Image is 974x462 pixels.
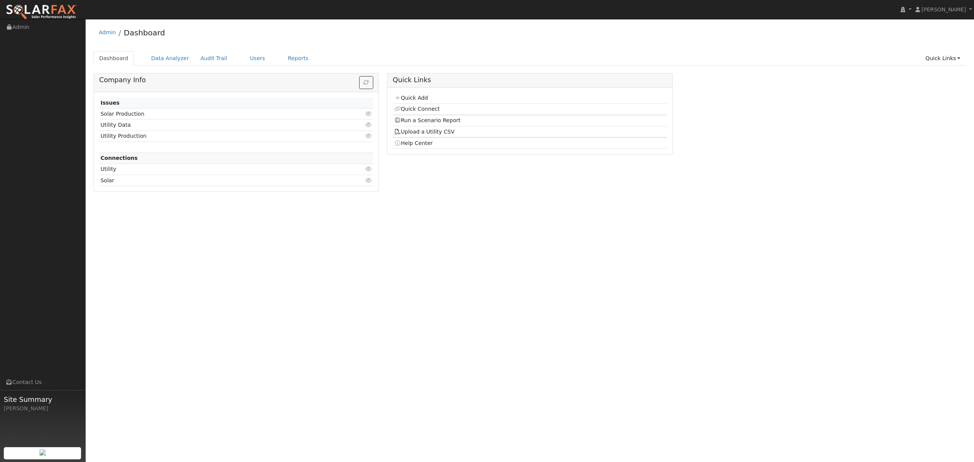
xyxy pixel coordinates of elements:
strong: Issues [100,100,119,106]
td: Solar Production [99,108,329,119]
a: Audit Trail [195,51,233,65]
td: Utility [99,164,329,175]
div: [PERSON_NAME] [4,405,81,413]
img: SolarFax [6,4,77,20]
a: Quick Links [920,51,966,65]
i: Click to view [365,122,372,127]
td: Utility Production [99,131,329,142]
a: Data Analyzer [145,51,195,65]
a: Dashboard [94,51,134,65]
a: Dashboard [124,28,165,37]
span: [PERSON_NAME] [921,6,966,13]
i: Click to view [365,133,372,139]
i: Click to view [365,111,372,116]
a: Users [244,51,271,65]
h5: Company Info [99,76,373,84]
td: Utility Data [99,119,329,131]
strong: Connections [100,155,138,161]
td: Solar [99,175,329,186]
img: retrieve [40,449,46,456]
span: Site Summary [4,394,81,405]
a: Quick Add [394,95,428,101]
a: Admin [99,29,116,35]
a: Upload a Utility CSV [394,129,455,135]
i: Click to view [365,166,372,172]
i: Click to view [365,178,372,183]
a: Reports [282,51,314,65]
a: Run a Scenario Report [394,117,461,123]
h5: Quick Links [393,76,667,84]
a: Help Center [394,140,433,146]
a: Quick Connect [394,106,440,112]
